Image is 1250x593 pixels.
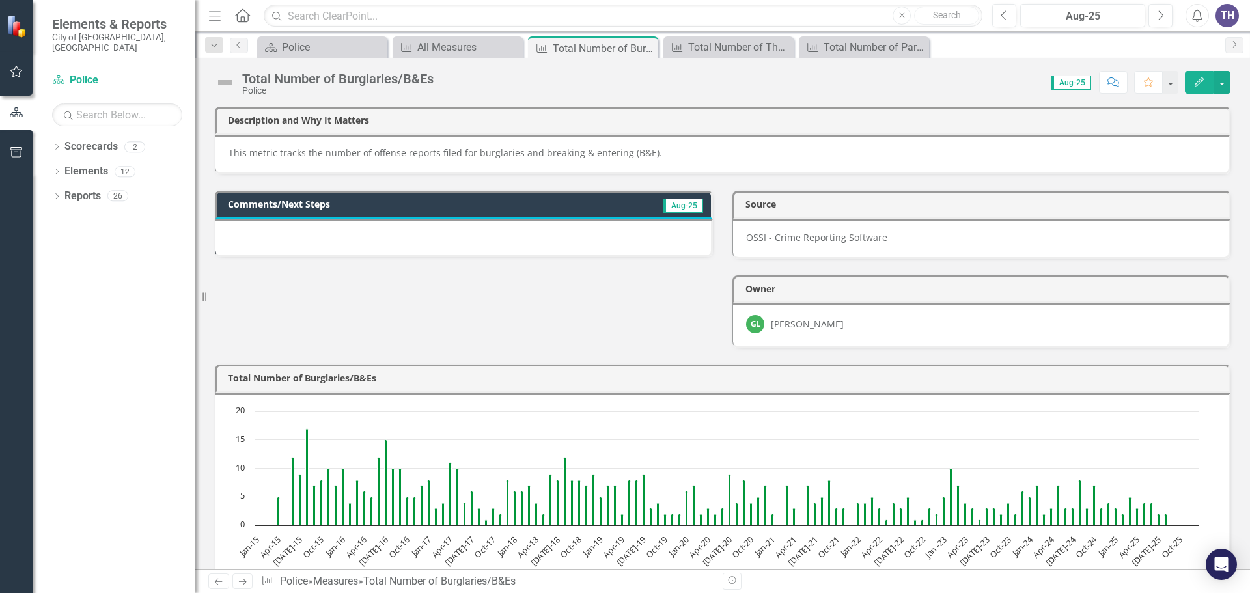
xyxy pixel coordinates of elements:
[1007,503,1010,525] path: Oct-23, 4. Actual.
[815,534,841,560] text: Oct-21
[449,462,452,525] path: Apr-17, 11. Actual.
[52,73,182,88] a: Police
[428,480,430,525] path: Jan-17, 8. Actual.
[408,534,434,560] text: Jan-17
[215,72,236,93] img: Not Defined
[957,485,960,525] path: Mar-23, 7. Actual.
[64,139,118,154] a: Scorecards
[1029,497,1031,525] path: Jan-24, 5. Actual.
[686,534,712,560] text: Apr-20
[746,315,764,333] div: GL
[485,519,488,525] path: Sep-17, 1. Actual.
[1129,497,1132,525] path: Mar-25, 5. Actual.
[542,514,545,525] path: May-18, 2. Actual.
[557,480,559,525] path: Jul-18, 8. Actual.
[492,508,495,525] path: Oct-17, 3. Actual.
[396,39,520,55] a: All Measures
[7,15,29,38] img: ClearPoint Strategy
[957,534,992,568] text: [DATE]-23
[386,534,412,560] text: Oct-16
[228,199,568,209] h3: Comments/Next Steps
[764,485,767,525] path: Dec-20, 7. Actual.
[521,491,523,525] path: Feb-18, 6. Actual.
[228,373,1222,383] h3: Total Number of Burglaries/B&Es
[885,519,888,525] path: May-22, 1. Actual.
[914,519,917,525] path: Sep-22, 1. Actual.
[558,534,584,560] text: Oct-18
[802,39,926,55] a: Total Number of Part I Violent Crimes: Homicide, Robbery, [PERSON_NAME], and Felonious/Aggravated...
[356,480,359,525] path: Mar-16, 8. Actual.
[406,497,409,525] path: Oct-16, 5. Actual.
[270,534,305,568] text: [DATE]-15
[971,508,974,525] path: May-23, 3. Actual.
[1115,508,1117,525] path: Jan-25, 3. Actual.
[370,497,373,525] path: May-16, 5. Actual.
[549,474,552,525] path: Jun-18, 9. Actual.
[700,534,734,568] text: [DATE]-20
[864,503,867,525] path: Feb-22, 4. Actual.
[933,10,961,20] span: Search
[678,514,681,525] path: Dec-19, 2. Actual.
[306,428,309,525] path: Aug-15, 17. Actual.
[907,497,910,525] path: Aug-22, 5. Actual.
[745,284,1222,294] h3: Owner
[107,191,128,202] div: 26
[1073,533,1100,560] text: Oct-24
[515,534,541,560] text: Apr-18
[1095,534,1121,560] text: Jan-25
[635,480,638,525] path: Jun-19, 8. Actual.
[1206,549,1237,580] div: Open Intercom Messenger
[1107,503,1110,525] path: Dec-24, 4. Actual.
[264,5,982,27] input: Search ClearPoint...
[643,534,669,560] text: Oct-19
[786,534,820,568] text: [DATE]-21
[771,318,844,331] div: [PERSON_NAME]
[356,534,391,568] text: [DATE]-16
[987,534,1013,560] text: Oct-23
[392,468,395,525] path: Aug-16, 10. Actual.
[950,468,952,525] path: Feb-23, 10. Actual.
[614,485,617,525] path: Mar-19, 7. Actual.
[1079,480,1081,525] path: Aug-24, 8. Actual.
[1143,503,1146,525] path: May-25, 4. Actual.
[52,16,182,32] span: Elements & Reports
[442,503,445,525] path: Mar-17, 4. Actual.
[657,503,660,525] path: Sep-19, 4. Actual.
[1009,533,1035,559] text: Jan-24
[280,575,308,587] a: Police
[429,534,455,560] text: Apr-17
[707,508,710,525] path: Apr-20, 3. Actual.
[600,534,626,560] text: Apr-19
[493,534,520,560] text: Jan-18
[282,39,384,55] div: Police
[1000,514,1003,525] path: Sep-23, 2. Actual.
[578,480,581,525] path: Oct-18, 8. Actual.
[1150,503,1153,525] path: Jun-25, 4. Actual.
[745,199,1222,209] h3: Source
[1136,508,1139,525] path: Apr-25, 3. Actual.
[535,503,538,525] path: Apr-18, 4. Actual.
[1043,514,1046,525] path: Mar-24, 2. Actual.
[1014,514,1017,525] path: Nov-23, 2. Actual.
[478,508,480,525] path: Aug-17, 3. Actual.
[399,468,402,525] path: Sep-16, 10. Actual.
[592,474,595,525] path: Dec-18, 9. Actual.
[385,439,387,525] path: Jul-16, 15. Actual.
[277,497,280,525] path: Apr-15, 5. Actual.
[1165,514,1167,525] path: Aug-25, 2. Actual.
[757,497,760,525] path: Nov-20, 5. Actual.
[327,468,330,525] path: Nov-15, 10. Actual.
[299,474,301,525] path: Jul-15, 9. Actual.
[1043,533,1078,568] text: [DATE]-24
[900,508,902,525] path: Jul-22, 3. Actual.
[729,534,755,560] text: Oct-20
[665,534,691,560] text: Jan-20
[772,534,798,560] text: Apr-21
[1025,8,1141,24] div: Aug-25
[893,503,895,525] path: Jun-22, 4. Actual.
[901,534,927,560] text: Oct-22
[664,514,667,525] path: Oct-19, 2. Actual.
[621,514,624,525] path: Apr-19, 2. Actual.
[52,32,182,53] small: City of [GEOGRAPHIC_DATA], [GEOGRAPHIC_DATA]
[342,468,344,525] path: Jan-16, 10. Actual.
